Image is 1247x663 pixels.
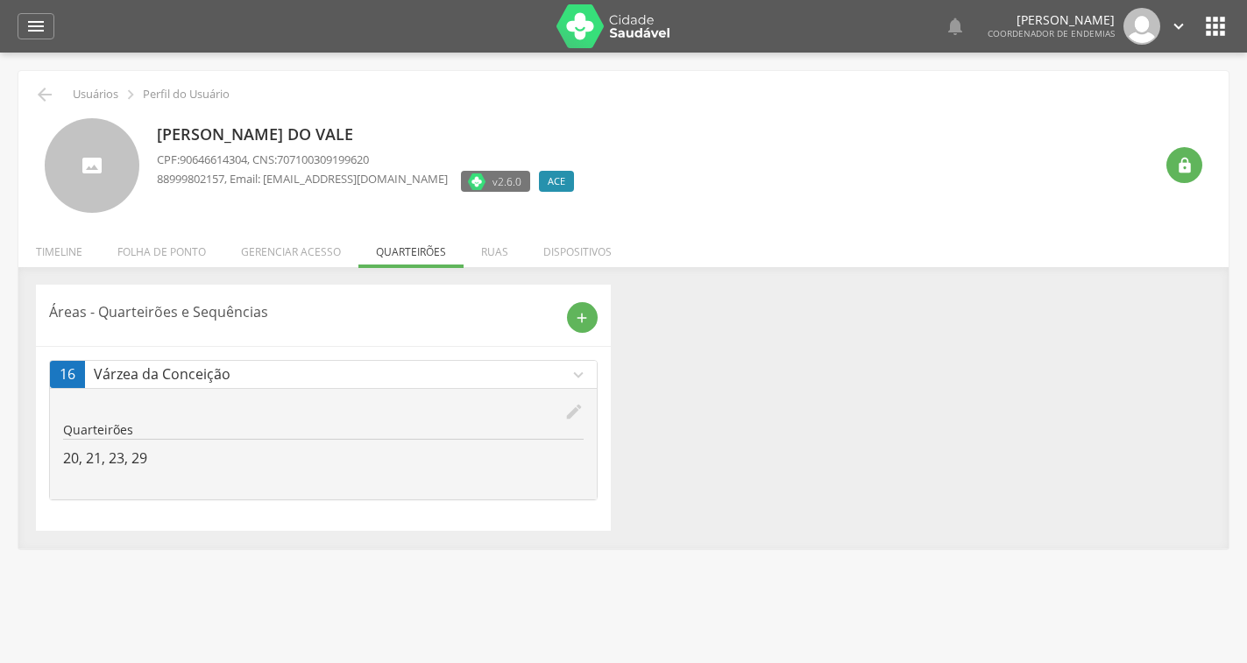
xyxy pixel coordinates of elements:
[569,365,588,384] i: expand_more
[1176,157,1194,174] i: 
[18,227,100,268] li: Timeline
[945,8,966,45] a: 
[50,361,597,388] a: 16Várzea da Conceiçãoexpand_more
[461,171,530,192] label: Versão do aplicativo
[143,88,230,102] p: Perfil do Usuário
[223,227,358,268] li: Gerenciar acesso
[157,171,448,187] p: , Email: [EMAIL_ADDRESS][DOMAIN_NAME]
[157,152,583,168] p: CPF: , CNS:
[277,152,369,167] span: 707100309199620
[34,84,55,105] i: Voltar
[464,227,526,268] li: Ruas
[18,13,54,39] a: 
[548,174,565,188] span: ACE
[25,16,46,37] i: 
[63,448,584,469] p: 20, 21, 23, 29
[526,227,629,268] li: Dispositivos
[60,364,75,384] span: 16
[1169,8,1188,45] a: 
[121,85,140,104] i: 
[180,152,247,167] span: 90646614304
[988,14,1115,26] p: [PERSON_NAME]
[157,123,583,146] p: [PERSON_NAME] do Vale
[988,27,1115,39] span: Coordenador de Endemias
[73,88,118,102] p: Usuários
[157,171,224,187] span: 88999802157
[63,421,584,439] p: Quarteirões
[1166,147,1202,183] div: Resetar senha
[49,302,554,322] p: Áreas - Quarteirões e Sequências
[94,364,569,384] p: Várzea da Conceição
[564,402,584,421] i: edit
[574,310,590,326] i: add
[100,227,223,268] li: Folha de ponto
[1169,17,1188,36] i: 
[1201,12,1229,40] i: 
[945,16,966,37] i: 
[492,173,521,190] span: v2.6.0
